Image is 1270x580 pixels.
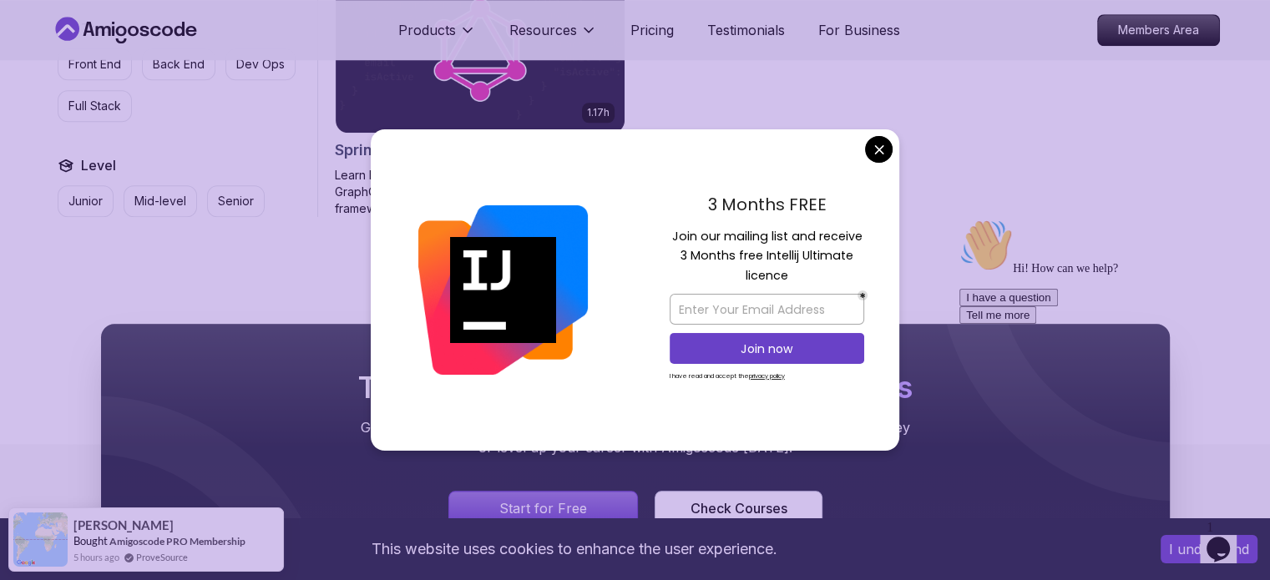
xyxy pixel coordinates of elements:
[68,98,121,114] p: Full Stack
[335,167,625,217] p: Learn how to build efficient, flexible APIs using GraphQL and integrate them with modern front-en...
[13,531,1136,567] div: This website uses cookies to enhance the user experience.
[1161,535,1257,563] button: Accept cookies
[81,155,116,175] h2: Level
[398,20,456,40] p: Products
[109,535,245,547] a: Amigoscode PRO Membership
[7,77,105,94] button: I have a question
[7,7,60,60] img: :wave:
[707,20,785,40] a: Testimonials
[1200,513,1253,563] iframe: chat widget
[355,371,916,404] h2: The One-Stop Platform for
[136,550,188,564] a: ProveSource
[236,56,285,73] p: Dev Ops
[13,512,68,567] img: provesource social proof notification image
[68,56,121,73] p: Front End
[355,417,916,457] p: Get unlimited access to coding , , and . Start your journey or level up your career with Amigosco...
[73,550,119,564] span: 5 hours ago
[225,48,296,80] button: Dev Ops
[1097,14,1220,46] a: Members Area
[7,94,83,112] button: Tell me more
[153,56,205,73] p: Back End
[448,491,639,526] a: Signin page
[218,193,254,209] p: Senior
[73,534,108,547] span: Bought
[124,185,197,217] button: Mid-level
[7,7,307,112] div: 👋Hi! How can we help?I have a questionTell me more
[690,498,787,518] div: Check Courses
[587,106,610,119] p: 1.17h
[58,90,132,122] button: Full Stack
[58,48,132,80] button: Front End
[7,50,165,63] span: Hi! How can we help?
[134,193,186,209] p: Mid-level
[398,20,476,53] button: Products
[73,518,174,532] span: [PERSON_NAME]
[509,20,577,40] p: Resources
[207,185,265,217] button: Senior
[953,212,1253,505] iframe: chat widget
[655,491,822,526] button: Check Courses
[1098,15,1219,45] p: Members Area
[655,491,822,526] a: Courses page
[68,193,103,209] p: Junior
[499,498,587,518] p: Start for Free
[335,139,477,162] h2: Spring for GraphQL
[509,20,597,53] button: Resources
[818,20,900,40] a: For Business
[58,185,114,217] button: Junior
[142,48,215,80] button: Back End
[630,20,674,40] a: Pricing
